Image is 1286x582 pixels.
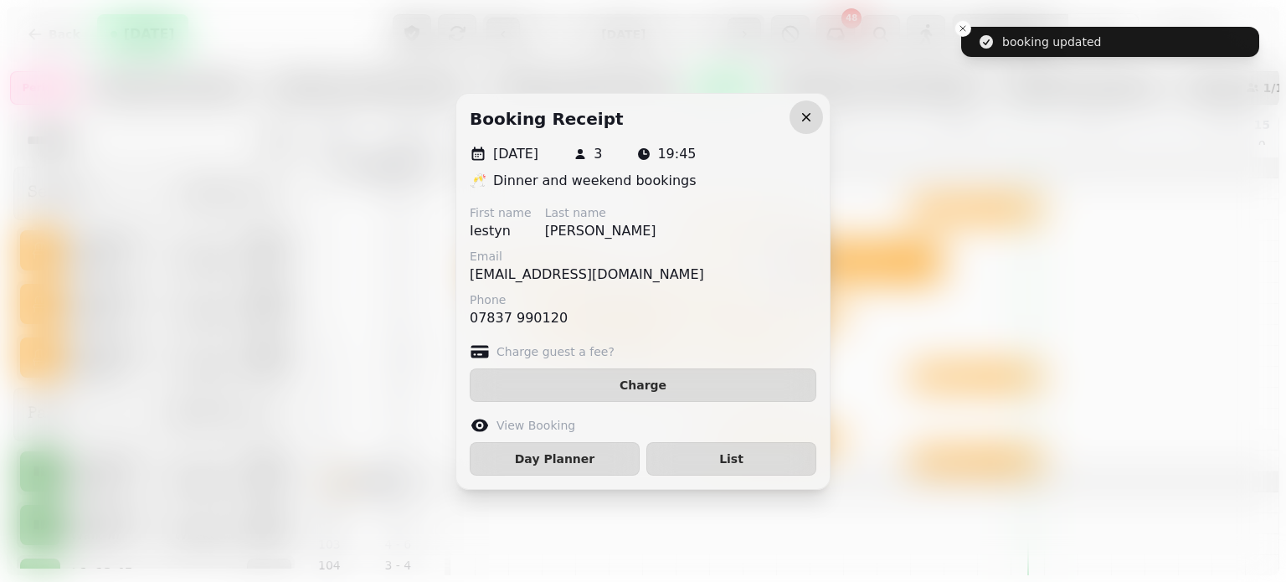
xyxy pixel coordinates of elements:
span: Charge [484,379,802,391]
label: Charge guest a fee? [496,343,615,360]
p: [DATE] [493,144,538,164]
button: Day Planner [470,442,640,476]
label: First name [470,204,532,221]
label: Last name [545,204,656,221]
p: Dinner and weekend bookings [493,171,697,191]
h2: Booking receipt [470,107,624,131]
button: Charge [470,368,816,402]
span: List [661,453,802,465]
label: Phone [470,291,568,308]
span: Day Planner [484,453,625,465]
p: 🥂 [470,171,486,191]
p: 07837 990120 [470,308,568,328]
p: 3 [594,144,602,164]
p: [PERSON_NAME] [545,221,656,241]
p: 19:45 [657,144,696,164]
p: [EMAIL_ADDRESS][DOMAIN_NAME] [470,265,704,285]
label: Email [470,248,704,265]
label: View Booking [496,417,575,434]
button: List [646,442,816,476]
p: Iestyn [470,221,532,241]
